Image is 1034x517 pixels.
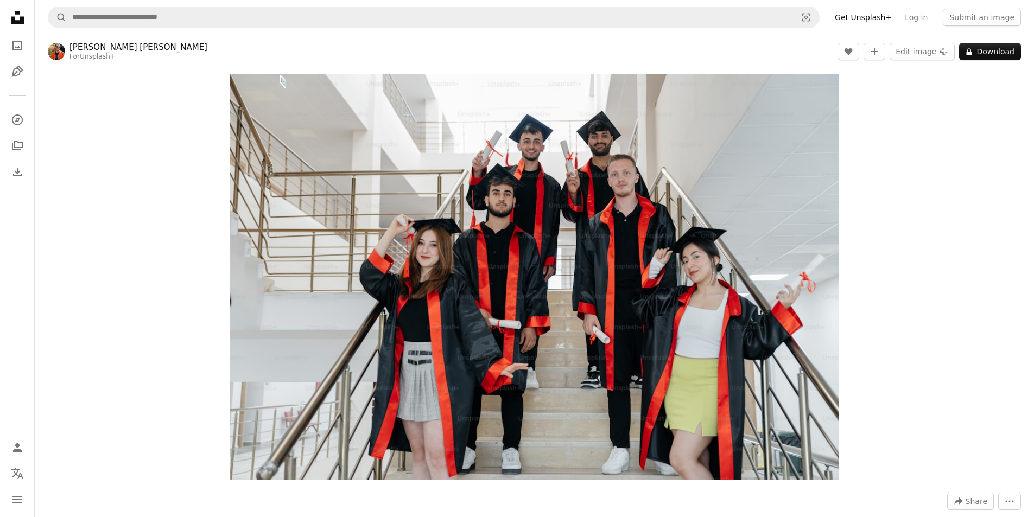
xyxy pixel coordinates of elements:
a: Collections [7,135,28,157]
span: Share [966,493,987,509]
button: More Actions [998,493,1021,510]
a: Download History [7,161,28,183]
a: Get Unsplash+ [828,9,898,26]
button: Search Unsplash [48,7,67,28]
a: Log in / Sign up [7,437,28,458]
form: Find visuals sitewide [48,7,820,28]
button: Menu [7,489,28,510]
button: Zoom in on this image [230,74,839,480]
a: [PERSON_NAME] [PERSON_NAME] [69,42,207,53]
img: a group of people in graduation gowns posing for a picture [230,74,839,480]
button: Add to Collection [864,43,885,60]
button: Edit image [890,43,955,60]
button: Submit an image [943,9,1021,26]
a: Unsplash+ [80,53,116,60]
button: Visual search [793,7,819,28]
button: Share this image [947,493,994,510]
a: Explore [7,109,28,131]
button: Like [838,43,859,60]
img: Go to Ahmet Kurt's profile [48,43,65,60]
button: Download [959,43,1021,60]
a: Log in [898,9,934,26]
button: Language [7,463,28,484]
a: Photos [7,35,28,56]
a: Illustrations [7,61,28,82]
div: For [69,53,207,61]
